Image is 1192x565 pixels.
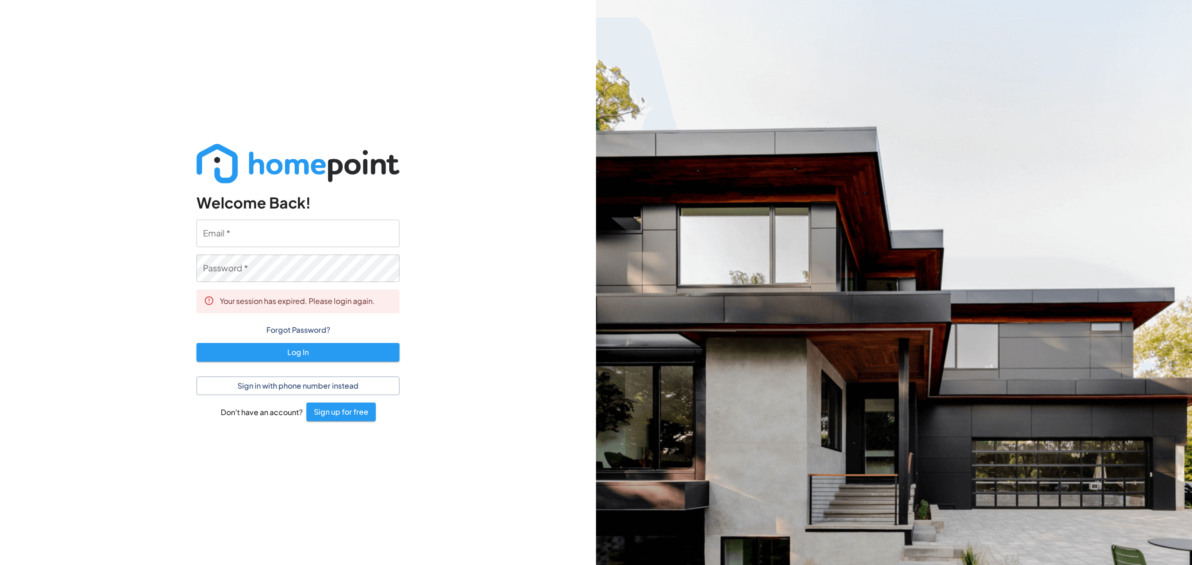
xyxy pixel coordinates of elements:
[196,144,400,183] img: Logo
[196,194,400,212] h4: Welcome Back!
[220,292,375,310] div: Your session has expired. Please login again.
[306,403,376,421] button: Sign up for free
[196,321,400,339] button: Forgot Password?
[196,220,400,247] input: hi@example.com
[196,377,400,395] button: Sign in with phone number instead
[221,406,303,418] h6: Don't have an account?
[196,343,400,362] button: Log In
